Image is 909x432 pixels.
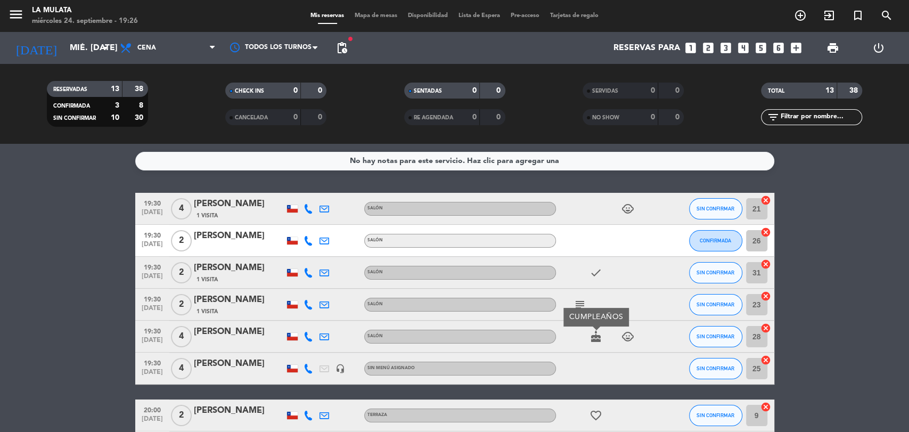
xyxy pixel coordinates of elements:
i: looks_4 [736,41,750,55]
span: 2 [171,230,192,251]
i: child_care [621,202,634,215]
strong: 30 [135,114,145,121]
span: TOTAL [767,88,784,94]
strong: 38 [849,87,860,94]
span: fiber_manual_record [347,36,354,42]
button: CONFIRMADA [689,230,742,251]
span: 1 Visita [196,211,218,220]
span: CONFIRMADA [700,238,731,243]
span: 2 [171,262,192,283]
span: SERVIDAS [592,88,618,94]
i: looks_5 [754,41,768,55]
div: [PERSON_NAME] [194,197,284,211]
span: 20:00 [139,403,166,415]
span: SIN CONFIRMAR [697,333,734,339]
span: [DATE] [139,273,166,285]
span: [DATE] [139,241,166,253]
strong: 13 [111,85,119,93]
strong: 0 [651,87,655,94]
span: 1 Visita [196,307,218,316]
div: No hay notas para este servicio. Haz clic para agregar una [350,155,559,167]
span: 4 [171,326,192,347]
span: Reservas para [613,43,680,53]
span: 19:30 [139,292,166,305]
button: SIN CONFIRMAR [689,294,742,315]
span: Sin menú asignado [367,366,415,370]
i: [DATE] [8,36,64,60]
div: [PERSON_NAME] [194,229,284,243]
span: [DATE] [139,337,166,349]
strong: 0 [472,87,477,94]
i: search [880,9,893,22]
i: power_settings_new [872,42,885,54]
i: menu [8,6,24,22]
div: [PERSON_NAME] [194,325,284,339]
span: 19:30 [139,229,166,241]
div: [PERSON_NAME] [194,404,284,418]
span: SIN CONFIRMAR [697,301,734,307]
i: looks_one [684,41,698,55]
i: add_circle_outline [794,9,807,22]
span: SIN CONFIRMAR [697,365,734,371]
i: cancel [760,355,771,365]
span: 19:30 [139,197,166,209]
span: CONFIRMADA [53,103,90,109]
i: favorite_border [589,409,602,422]
span: NO SHOW [592,115,619,120]
span: Pre-acceso [505,13,545,19]
i: exit_to_app [823,9,836,22]
i: filter_list [766,111,779,124]
div: La Mulata [32,5,138,16]
div: [PERSON_NAME] [194,293,284,307]
input: Filtrar por nombre... [779,111,862,123]
span: 1 Visita [196,275,218,284]
i: looks_two [701,41,715,55]
span: 4 [171,198,192,219]
span: 19:30 [139,356,166,369]
div: miércoles 24. septiembre - 19:26 [32,16,138,27]
span: Salón [367,238,383,242]
i: looks_6 [772,41,785,55]
span: RE AGENDADA [414,115,453,120]
span: Cena [137,44,156,52]
strong: 0 [318,87,324,94]
span: SIN CONFIRMAR [697,206,734,211]
span: SIN CONFIRMAR [697,412,734,418]
span: Tarjetas de regalo [545,13,604,19]
span: RESERVADAS [53,87,87,92]
i: cancel [760,291,771,301]
span: Disponibilidad [403,13,453,19]
i: looks_3 [719,41,733,55]
button: SIN CONFIRMAR [689,358,742,379]
div: LOG OUT [856,32,901,64]
span: [DATE] [139,305,166,317]
button: SIN CONFIRMAR [689,405,742,426]
div: CUMPLEAÑOS [563,308,629,327]
strong: 0 [472,113,477,121]
i: cancel [760,195,771,206]
span: print [826,42,839,54]
span: SENTADAS [414,88,442,94]
span: SIN CONFIRMAR [53,116,96,121]
span: 4 [171,358,192,379]
strong: 10 [111,114,119,121]
strong: 0 [318,113,324,121]
span: 19:30 [139,260,166,273]
strong: 3 [115,102,119,109]
i: check [589,266,602,279]
strong: 0 [293,87,298,94]
span: [DATE] [139,369,166,381]
i: headset_mic [335,364,345,373]
i: cancel [760,402,771,412]
span: 19:30 [139,324,166,337]
strong: 38 [135,85,145,93]
span: [DATE] [139,209,166,221]
span: CANCELADA [235,115,268,120]
strong: 0 [293,113,298,121]
strong: 0 [651,113,655,121]
div: [PERSON_NAME] [194,261,284,275]
strong: 0 [496,113,503,121]
span: Lista de Espera [453,13,505,19]
i: subject [574,298,586,311]
span: Salón [367,302,383,306]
